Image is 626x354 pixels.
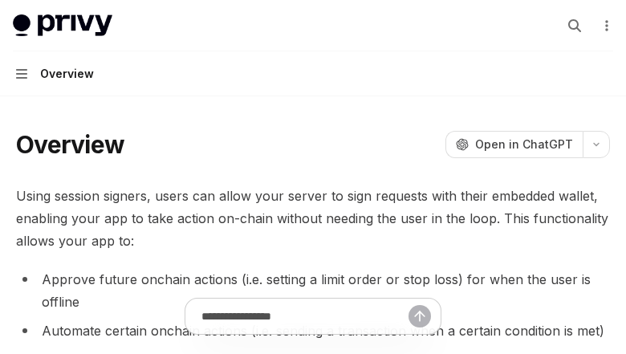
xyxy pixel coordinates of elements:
[201,299,409,334] input: Ask a question...
[16,268,610,313] li: Approve future onchain actions (i.e. setting a limit order or stop loss) for when the user is off...
[475,136,573,153] span: Open in ChatGPT
[16,185,610,252] span: Using session signers, users can allow your server to sign requests with their embedded wallet, e...
[597,14,613,37] button: More actions
[445,131,583,158] button: Open in ChatGPT
[16,130,124,159] h1: Overview
[562,13,587,39] button: Open search
[40,64,94,83] div: Overview
[13,14,112,37] img: light logo
[409,305,431,328] button: Send message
